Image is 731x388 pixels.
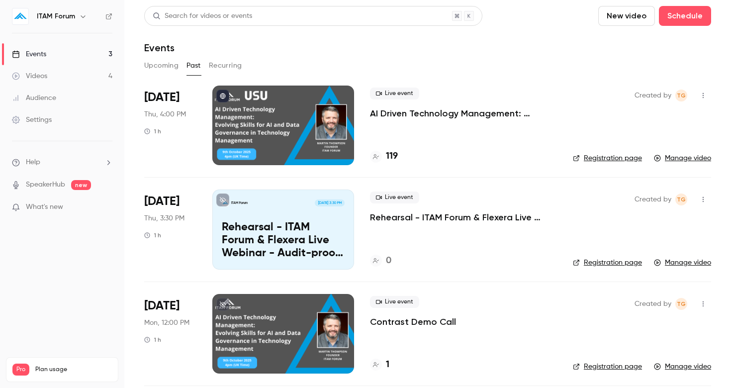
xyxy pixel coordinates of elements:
div: Audience [12,93,56,103]
span: Tasveer Gola [675,194,687,205]
div: 1 h [144,231,161,239]
div: Oct 9 Thu, 3:30 PM (Europe/London) [144,190,196,269]
p: ITAM Forum [231,200,248,205]
span: Live event [370,296,419,308]
a: 0 [370,254,391,268]
li: help-dropdown-opener [12,157,112,168]
iframe: Noticeable Trigger [100,203,112,212]
span: Pro [12,364,29,376]
button: Schedule [659,6,711,26]
span: Live event [370,88,419,99]
img: ITAM Forum [12,8,28,24]
div: Oct 6 Mon, 12:00 PM (Europe/London) [144,294,196,374]
span: Created by [635,194,671,205]
button: New video [598,6,655,26]
a: Registration page [573,362,642,372]
h4: 119 [386,150,398,163]
a: 1 [370,358,389,372]
button: Upcoming [144,58,179,74]
span: Help [26,157,40,168]
a: Contrast Demo Call [370,316,456,328]
div: Settings [12,115,52,125]
h4: 1 [386,358,389,372]
h6: ITAM Forum [37,11,75,21]
div: Events [12,49,46,59]
span: TG [677,298,686,310]
span: Mon, 12:00 PM [144,318,189,328]
span: [DATE] [144,194,180,209]
a: Registration page [573,153,642,163]
button: Recurring [209,58,242,74]
p: Rehearsal - ITAM Forum & Flexera Live Webinar - Audit-proof, SaaS-Smart, Negotiation-Ready: Your ... [222,221,345,260]
span: [DATE] [144,90,180,105]
span: [DATE] 3:30 PM [315,199,344,206]
button: Past [186,58,201,74]
a: Manage video [654,362,711,372]
div: Search for videos or events [153,11,252,21]
div: 1 h [144,127,161,135]
span: Tasveer Gola [675,90,687,101]
div: 1 h [144,336,161,344]
span: Created by [635,90,671,101]
a: Manage video [654,153,711,163]
a: Rehearsal - ITAM Forum & Flexera Live Webinar - Audit-proof, SaaS-Smart, Negotiation-Ready: Your ... [212,190,354,269]
h4: 0 [386,254,391,268]
h1: Events [144,42,175,54]
a: Registration page [573,258,642,268]
span: Created by [635,298,671,310]
a: 119 [370,150,398,163]
a: Rehearsal - ITAM Forum & Flexera Live Webinar - Audit-proof, SaaS-Smart, Negotiation-Ready: Your ... [370,211,557,223]
span: new [71,180,91,190]
div: Oct 9 Thu, 4:00 PM (Europe/London) [144,86,196,165]
span: Live event [370,192,419,203]
span: What's new [26,202,63,212]
a: Manage video [654,258,711,268]
span: TG [677,194,686,205]
span: [DATE] [144,298,180,314]
div: Videos [12,71,47,81]
a: SpeakerHub [26,180,65,190]
a: AI Driven Technology Management: Evolving Skills for AI and Data Governance in Technology Management [370,107,557,119]
span: Thu, 3:30 PM [144,213,184,223]
span: Plan usage [35,366,112,374]
span: TG [677,90,686,101]
span: Thu, 4:00 PM [144,109,186,119]
span: Tasveer Gola [675,298,687,310]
